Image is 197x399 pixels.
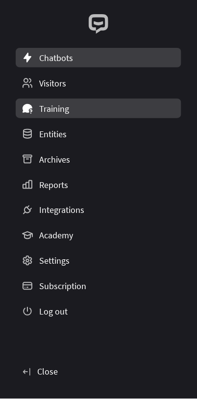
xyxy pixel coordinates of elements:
div: Chatbots [39,52,73,63]
span: Close [37,366,58,378]
a: Entities [16,124,181,144]
div: Entities [39,128,67,140]
a: Academy [16,226,181,245]
div: Subscription [39,281,86,292]
a: Visitors [16,73,181,93]
a: Settings [16,251,181,271]
div: Settings [39,255,70,267]
a: Archives [16,149,181,169]
a: Reports [16,175,181,194]
a: Chatbots [16,48,181,67]
a: Subscription [16,276,181,296]
a: Log out [16,302,181,321]
div: Log out [39,306,68,317]
div: Visitors [39,78,66,89]
a: Training [16,99,181,118]
div: Academy [39,230,73,241]
div: Integrations [39,205,84,216]
div: Training [39,103,69,114]
div: Reports [39,179,68,190]
button: Open LiveChat chat widget [8,4,37,33]
a: Integrations [16,200,181,220]
div: Archives [39,154,70,165]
